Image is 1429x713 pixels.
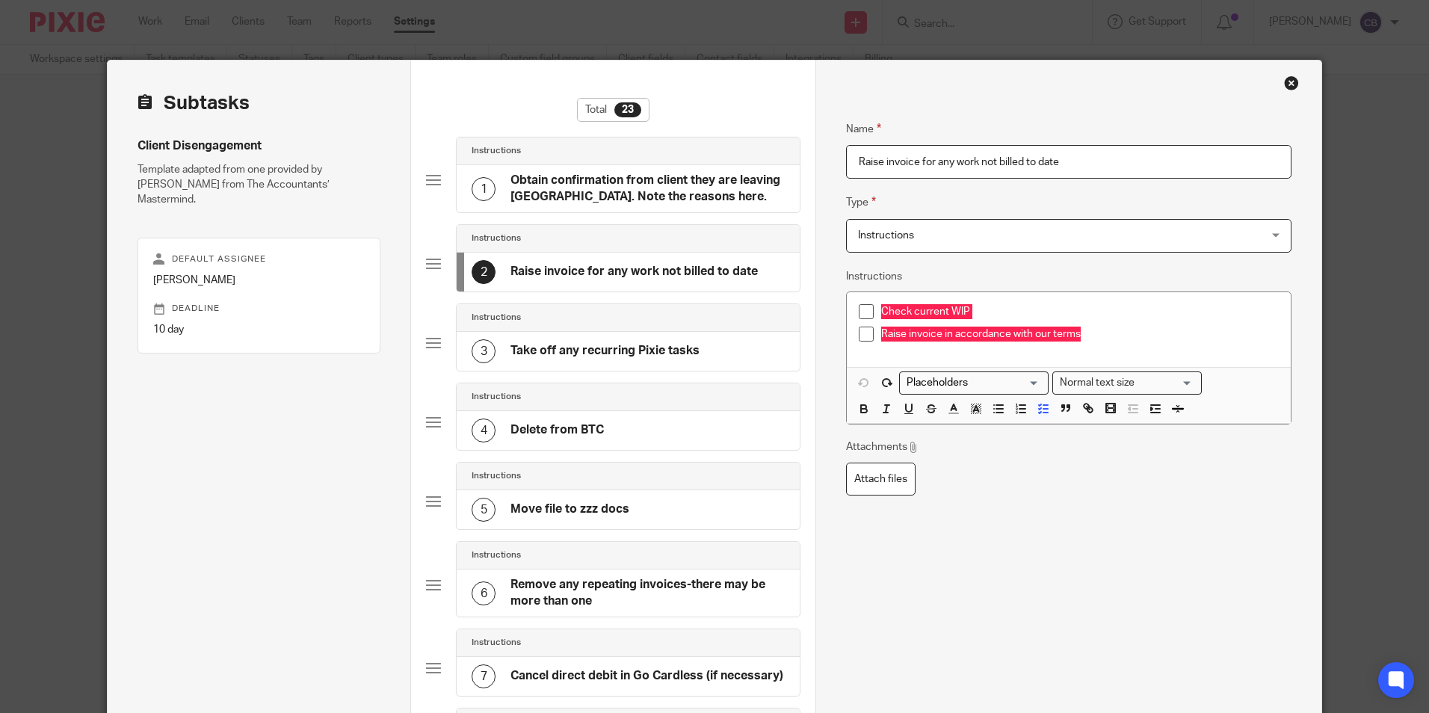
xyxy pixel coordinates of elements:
h4: Instructions [472,470,521,482]
input: Search for option [1139,375,1193,391]
p: Template adapted from one provided by [PERSON_NAME] from The Accountants’ Mastermind. [138,162,380,208]
h4: Move file to zzz docs [510,501,629,517]
div: 1 [472,177,496,201]
h4: Cancel direct debit in Go Cardless (if necessary) [510,668,783,684]
label: Type [846,194,876,211]
h4: Obtain confirmation from client they are leaving [GEOGRAPHIC_DATA]. Note the reasons here. [510,173,785,205]
div: 6 [472,581,496,605]
h4: Client Disengagement [138,138,380,154]
label: Attach files [846,463,916,496]
h4: Instructions [472,549,521,561]
h4: Instructions [472,637,521,649]
h4: Instructions [472,391,521,403]
p: Raise invoice in accordance with our terms [881,327,1278,342]
p: [PERSON_NAME] [153,273,365,288]
input: Search for option [901,375,1040,391]
p: Default assignee [153,253,365,265]
span: Instructions [858,230,914,241]
h4: Instructions [472,232,521,244]
div: 7 [472,664,496,688]
div: 5 [472,498,496,522]
h4: Delete from BTC [510,422,604,438]
p: 10 day [153,322,365,337]
div: Text styles [1052,371,1202,395]
h4: Instructions [472,312,521,324]
p: Check current WIP [881,304,1278,319]
div: 2 [472,260,496,284]
div: 3 [472,339,496,363]
div: 23 [614,102,641,117]
div: Search for option [1052,371,1202,395]
h4: Remove any repeating invoices-there may be more than one [510,577,785,609]
h4: Instructions [472,145,521,157]
div: Total [577,98,649,122]
p: Deadline [153,303,365,315]
div: Placeholders [899,371,1049,395]
div: Search for option [899,371,1049,395]
h4: Take off any recurring Pixie tasks [510,343,700,359]
p: Attachments [846,439,919,454]
h4: Raise invoice for any work not billed to date [510,264,758,280]
div: Close this dialog window [1284,75,1299,90]
div: 4 [472,419,496,442]
label: Instructions [846,269,902,284]
h2: Subtasks [138,90,250,116]
label: Name [846,120,881,138]
span: Normal text size [1056,375,1138,391]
